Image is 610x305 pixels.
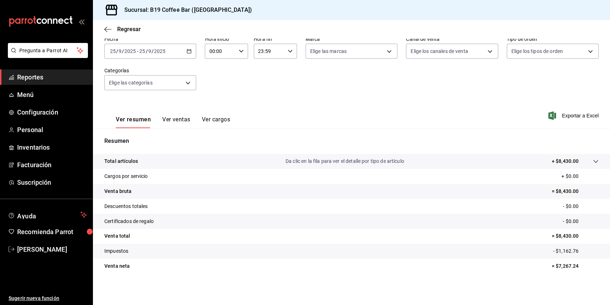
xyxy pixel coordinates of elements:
span: Reportes [17,72,87,82]
span: Regresar [117,26,141,33]
p: = $8,430.00 [552,232,599,240]
span: Recomienda Parrot [17,227,87,237]
span: Elige los canales de venta [411,48,468,55]
span: Facturación [17,160,87,170]
label: Canal de venta [406,37,498,42]
button: Ver ventas [162,116,190,128]
span: Elige las categorías [109,79,153,86]
input: -- [148,48,152,54]
span: Personal [17,125,87,135]
p: - $0.00 [563,203,599,210]
span: Ayuda [17,210,78,219]
span: [PERSON_NAME] [17,245,87,254]
button: Pregunta a Parrot AI [8,43,88,58]
p: - $1,162.76 [553,247,599,255]
p: = $8,430.00 [552,188,599,195]
button: Regresar [104,26,141,33]
button: open_drawer_menu [79,19,84,24]
label: Hora fin [254,37,297,42]
input: ---- [124,48,136,54]
a: Pregunta a Parrot AI [5,52,88,59]
p: Certificados de regalo [104,218,154,225]
button: Ver resumen [116,116,151,128]
span: Sugerir nueva función [9,295,87,302]
p: Resumen [104,137,599,145]
span: Suscripción [17,178,87,187]
label: Marca [306,37,397,42]
span: / [116,48,118,54]
span: - [137,48,138,54]
p: Impuestos [104,247,128,255]
p: Cargos por servicio [104,173,148,180]
p: = $7,267.24 [552,262,599,270]
span: / [122,48,124,54]
button: Exportar a Excel [550,111,599,120]
button: Ver cargos [202,116,230,128]
span: Elige las marcas [310,48,347,55]
label: Categorías [104,68,196,73]
input: ---- [154,48,166,54]
p: Da clic en la fila para ver el detalle por tipo de artículo [286,158,404,165]
span: / [145,48,148,54]
div: navigation tabs [116,116,230,128]
label: Hora inicio [205,37,248,42]
span: / [152,48,154,54]
input: -- [110,48,116,54]
p: + $0.00 [561,173,599,180]
span: Inventarios [17,142,87,152]
p: + $8,430.00 [552,158,579,165]
p: Venta neta [104,262,130,270]
span: Elige los tipos de orden [511,48,563,55]
p: Venta total [104,232,130,240]
p: Descuentos totales [104,203,148,210]
h3: Sucursal: B19 Coffee Bar ([GEOGRAPHIC_DATA]) [119,6,252,14]
span: Configuración [17,107,87,117]
input: -- [118,48,122,54]
p: Total artículos [104,158,138,165]
span: Menú [17,90,87,100]
input: -- [139,48,145,54]
p: Venta bruta [104,188,132,195]
label: Tipo de orden [507,37,599,42]
label: Fecha [104,37,196,42]
p: - $0.00 [563,218,599,225]
span: Pregunta a Parrot AI [19,47,77,54]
